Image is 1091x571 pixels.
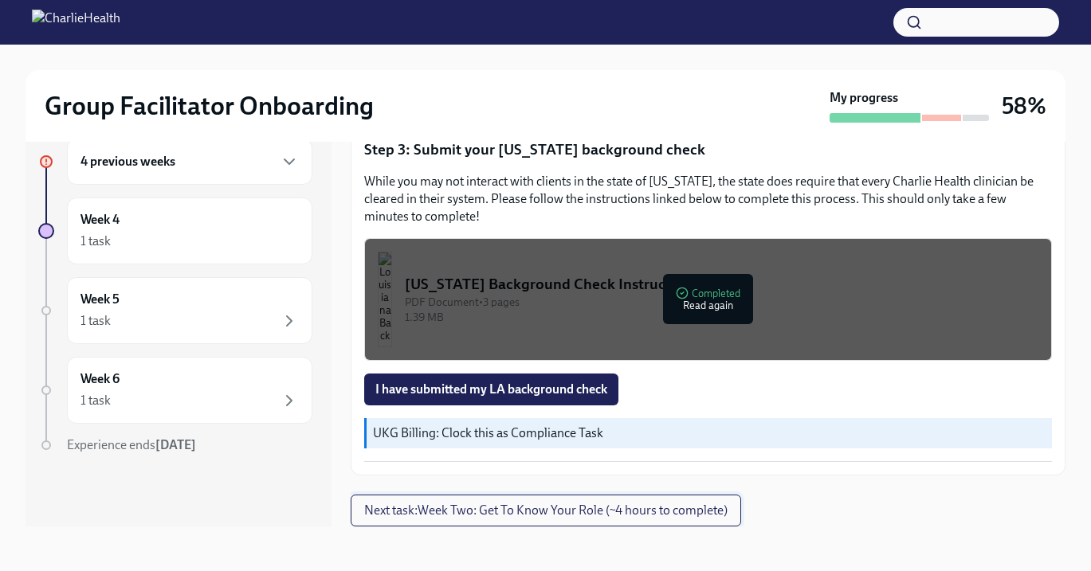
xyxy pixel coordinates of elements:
h6: 4 previous weeks [80,153,175,170]
p: While you may not interact with clients in the state of [US_STATE], the state does require that e... [364,173,1052,225]
div: 4 previous weeks [67,139,312,185]
a: Week 41 task [38,198,312,264]
button: Next task:Week Two: Get To Know Your Role (~4 hours to complete) [351,495,741,526]
span: Next task : Week Two: Get To Know Your Role (~4 hours to complete) [364,503,728,518]
h6: Week 6 [80,370,120,388]
img: Louisiana Background Check Instructions [378,252,392,347]
div: [US_STATE] Background Check Instructions [405,274,1038,295]
strong: My progress [830,89,898,107]
h6: Week 4 [80,211,120,229]
h3: 58% [1002,92,1046,120]
div: 1 task [80,392,111,409]
p: Step 3: Submit your [US_STATE] background check [364,139,1052,160]
strong: [DATE] [155,437,196,452]
h2: Group Facilitator Onboarding [45,90,374,122]
div: PDF Document • 3 pages [405,295,1038,310]
span: Experience ends [67,437,196,452]
button: I have submitted my LA background check [364,373,618,405]
h6: Week 5 [80,291,120,308]
p: UKG Billing: Clock this as Compliance Task [373,424,1046,442]
span: I have submitted my LA background check [375,381,607,397]
div: 1 task [80,233,111,250]
img: CharlieHealth [32,10,120,35]
div: 1 task [80,312,111,330]
a: Week 51 task [38,277,312,344]
a: Week 61 task [38,357,312,424]
button: [US_STATE] Background Check InstructionsPDF Document•3 pages1.39 MBCompletedRead again [364,238,1052,361]
div: 1.39 MB [405,310,1038,325]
